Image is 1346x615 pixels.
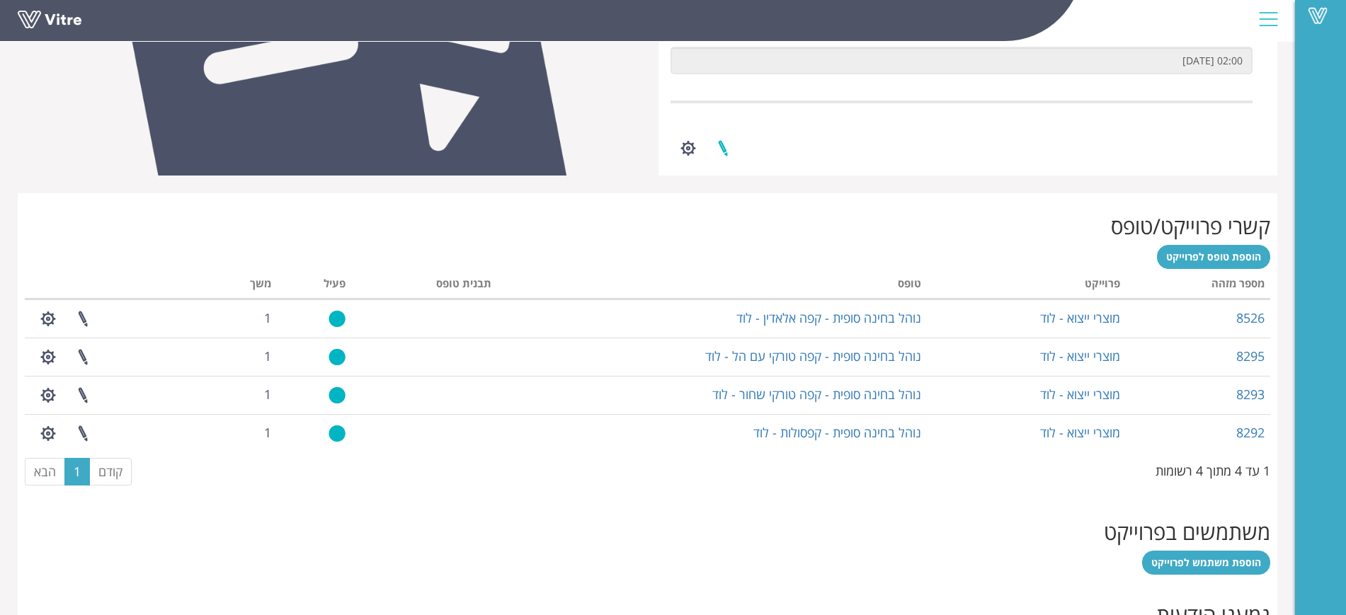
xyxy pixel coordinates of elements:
[329,425,346,442] img: yes
[497,272,927,299] th: טופס
[205,376,277,414] td: 1
[329,348,346,366] img: yes
[89,458,132,486] a: קודם
[25,520,1270,544] h2: משתמשים בפרוייקט
[205,414,277,452] td: 1
[1166,250,1261,263] span: הוספת טופס לפרוייקט
[329,386,346,404] img: yes
[1236,386,1265,403] a: 8293
[1151,556,1261,569] span: הוספת משתמש לפרוייקט
[1157,245,1270,269] a: הוספת טופס לפרוייקט
[1236,424,1265,441] a: 8292
[753,424,921,441] a: נוהל בחינה סופית - קפסולות - לוד
[1040,347,1120,364] a: מוצרי ייצוא - לוד
[736,309,921,326] a: נוהל בחינה סופית - קפה אלאדין - לוד
[205,338,277,376] td: 1
[927,272,1126,299] th: פרוייקט
[712,386,921,403] a: נוהל בחינה סופית - קפה טורקי שחור - לוד
[25,214,1270,238] h2: קשרי פרוייקט/טופס
[1142,551,1270,575] a: הוספת משתמש לפרוייקט
[351,272,497,299] th: תבנית טופס
[205,299,277,338] td: 1
[1236,309,1265,326] a: 8526
[1236,347,1265,364] a: 8295
[705,347,921,364] a: נוהל בחינה סופית - קפה טורקי עם הל - לוד
[205,272,277,299] th: משך
[1040,386,1120,403] a: מוצרי ייצוא - לוד
[1126,272,1270,299] th: מספר מזהה
[1040,309,1120,326] a: מוצרי ייצוא - לוד
[1156,456,1270,481] div: 1 עד 4 מתוך 4 רשומות
[329,310,346,328] img: yes
[277,272,351,299] th: פעיל
[25,458,65,486] a: הבא
[64,458,90,486] a: 1
[1040,424,1120,441] a: מוצרי ייצוא - לוד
